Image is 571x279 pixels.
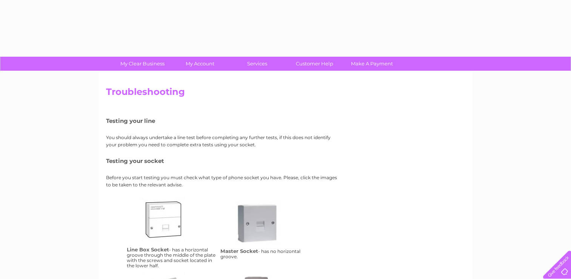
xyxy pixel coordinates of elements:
h4: Line Box Socket [127,246,169,253]
h4: Master Socket [220,248,258,254]
a: My Clear Business [111,57,174,71]
td: - has no horizontal groove. [219,196,312,270]
a: My Account [169,57,231,71]
a: Services [226,57,288,71]
td: - has a horizontal groove through the middle of the plate with the screws and socket located in t... [125,196,219,270]
p: Before you start testing you must check what type of phone socket you have. Please, click the ima... [106,174,340,188]
p: You should always undertake a line test before completing any further tests, if this does not ide... [106,134,340,148]
h2: Troubleshooting [106,87,465,101]
a: Customer Help [283,57,346,71]
a: ms [235,201,296,262]
a: Make A Payment [341,57,403,71]
h5: Testing your socket [106,158,340,164]
a: lbs [142,198,202,258]
h5: Testing your line [106,118,340,124]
